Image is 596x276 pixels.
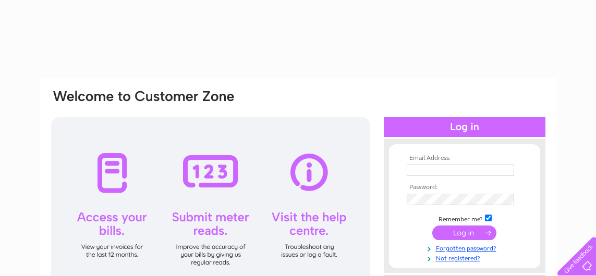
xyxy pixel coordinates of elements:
td: Remember me? [404,213,525,223]
a: Not registered? [407,253,525,262]
th: Password: [404,184,525,191]
th: Email Address: [404,155,525,162]
input: Submit [432,225,496,240]
a: Forgotten password? [407,243,525,253]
